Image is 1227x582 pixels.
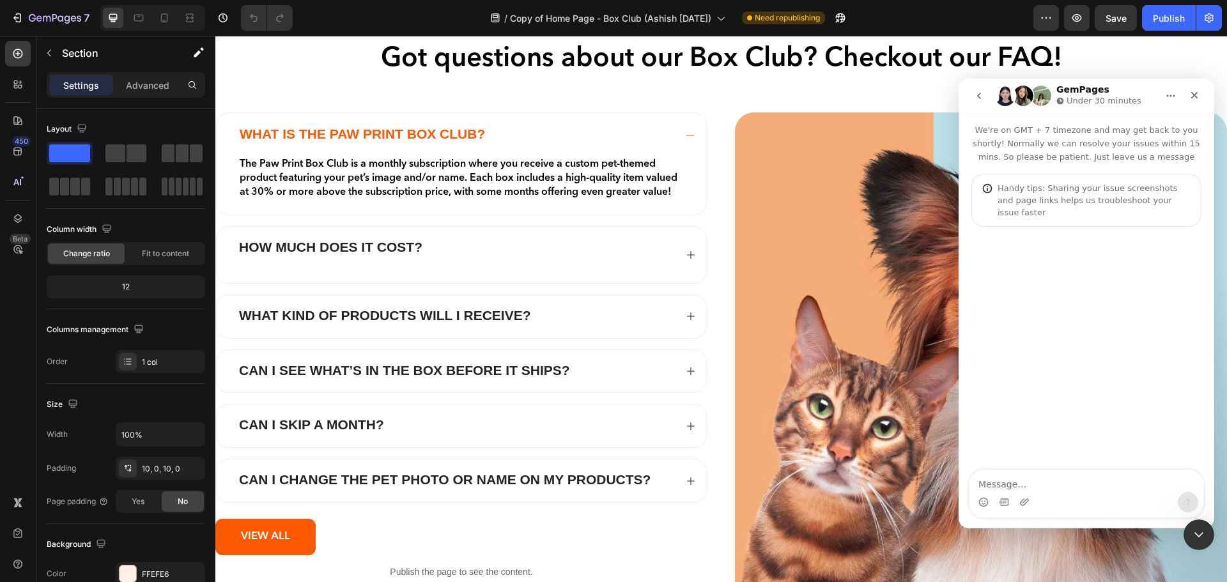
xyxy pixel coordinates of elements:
span: Need republishing [755,12,820,24]
div: Color [47,568,66,579]
input: Auto [116,423,204,446]
span: No [178,496,188,507]
iframe: Intercom live chat [1184,519,1214,550]
div: 1 col [142,356,202,368]
div: Order [47,356,68,367]
div: 10, 0, 10, 0 [142,463,202,475]
p: Advanced [126,79,169,92]
div: Size [47,396,81,413]
span: Change ratio [63,248,110,259]
div: Publish [1153,11,1185,25]
span: Fit to content [142,248,189,259]
div: Column width [47,221,114,238]
div: Width [47,429,68,440]
div: Page padding [47,496,109,507]
span: / [504,11,507,25]
button: Publish [1142,5,1196,31]
img: gempages_572542534924895104-3a08887e-fe07-4eb2-804b-1c524584147f.png [520,77,1012,564]
div: Columns management [47,321,146,339]
p: 7 [84,10,89,26]
div: Padding [47,463,76,474]
span: Yes [132,496,144,507]
iframe: Intercom live chat [959,79,1214,528]
button: 7 [5,5,95,31]
div: Background [47,536,109,553]
div: FFEFE6 [142,569,202,580]
iframe: Design area [215,36,1227,582]
p: Section [62,45,167,61]
div: 12 [49,278,203,296]
div: Layout [47,121,89,138]
p: Settings [63,79,99,92]
div: 450 [12,136,31,146]
span: Copy of Home Page - Box Club (Ashish [DATE]) [510,11,711,25]
span: Save [1106,13,1127,24]
div: Beta [10,234,31,244]
button: Save [1095,5,1137,31]
div: Undo/Redo [241,5,293,31]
